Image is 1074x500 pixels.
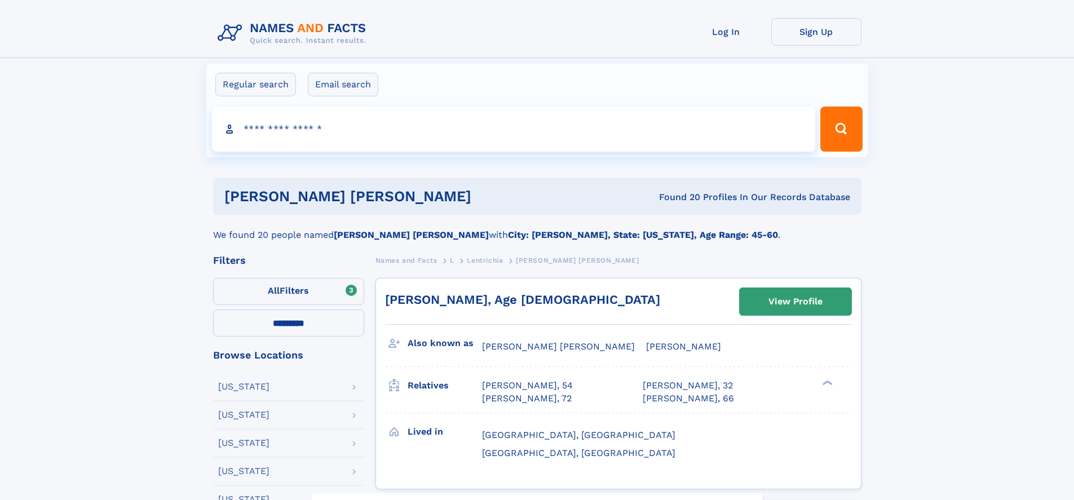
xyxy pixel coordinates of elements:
div: [US_STATE] [218,439,269,448]
div: We found 20 people named with . [213,215,861,242]
span: [GEOGRAPHIC_DATA], [GEOGRAPHIC_DATA] [482,430,675,440]
label: Filters [213,278,364,305]
span: L [450,256,454,264]
div: Found 20 Profiles In Our Records Database [565,191,850,203]
div: [US_STATE] [218,382,269,391]
button: Search Button [820,107,862,152]
img: Logo Names and Facts [213,18,375,48]
div: ❯ [820,379,833,387]
div: Browse Locations [213,350,364,360]
span: All [268,285,280,296]
b: City: [PERSON_NAME], State: [US_STATE], Age Range: 45-60 [508,229,778,240]
div: Filters [213,255,364,266]
a: [PERSON_NAME], 66 [643,392,734,405]
span: Lentrichia [467,256,503,264]
a: [PERSON_NAME], 72 [482,392,572,405]
a: Log In [681,18,771,46]
a: Names and Facts [375,253,437,267]
input: search input [212,107,816,152]
span: [PERSON_NAME] [646,341,721,352]
div: [US_STATE] [218,410,269,419]
a: [PERSON_NAME], 32 [643,379,733,392]
label: Email search [308,73,378,96]
a: View Profile [740,288,851,315]
b: [PERSON_NAME] [PERSON_NAME] [334,229,489,240]
span: [GEOGRAPHIC_DATA], [GEOGRAPHIC_DATA] [482,448,675,458]
a: Sign Up [771,18,861,46]
div: [US_STATE] [218,467,269,476]
a: L [450,253,454,267]
span: [PERSON_NAME] [PERSON_NAME] [482,341,635,352]
h3: Also known as [408,334,482,353]
label: Regular search [215,73,296,96]
span: [PERSON_NAME] [PERSON_NAME] [516,256,639,264]
h1: [PERSON_NAME] [PERSON_NAME] [224,189,565,203]
a: [PERSON_NAME], Age [DEMOGRAPHIC_DATA] [385,293,660,307]
div: View Profile [768,289,823,315]
a: [PERSON_NAME], 54 [482,379,573,392]
h3: Lived in [408,422,482,441]
a: Lentrichia [467,253,503,267]
h3: Relatives [408,376,482,395]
